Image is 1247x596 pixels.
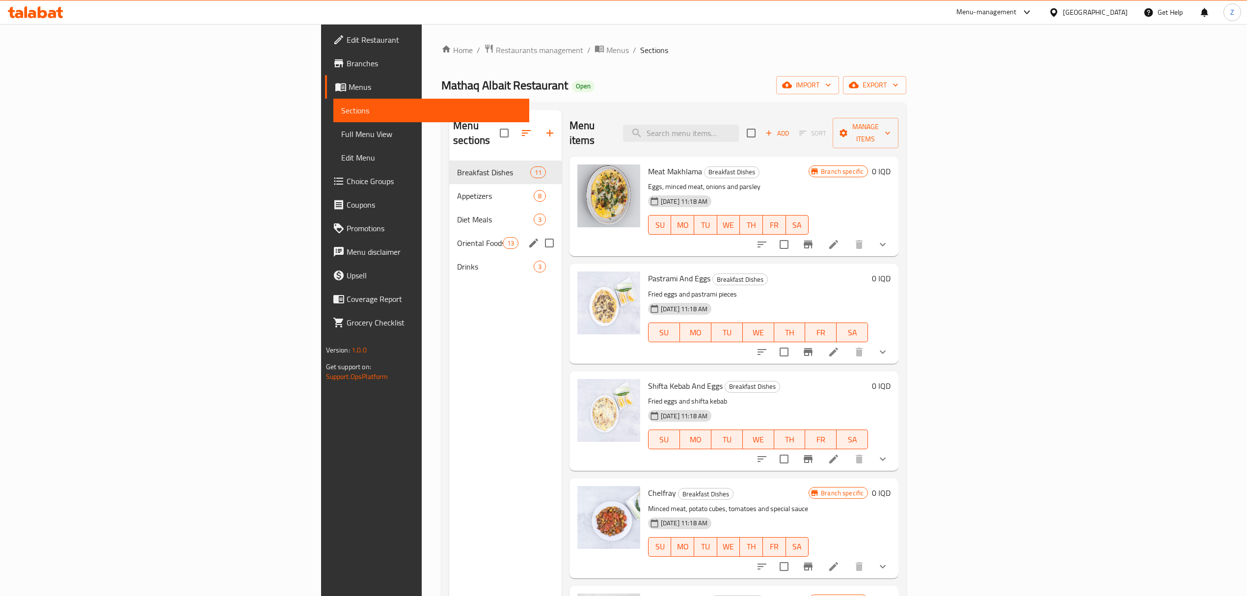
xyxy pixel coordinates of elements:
[828,561,840,572] a: Edit menu item
[572,81,595,92] div: Open
[648,395,868,407] p: Fried eggs and shifta kebab
[534,262,545,271] span: 3
[684,433,707,447] span: MO
[694,215,717,235] button: TU
[325,193,529,217] a: Coupons
[648,486,676,500] span: Chelfray
[774,234,794,255] span: Select to update
[347,34,521,46] span: Edit Restaurant
[648,215,672,235] button: SU
[333,99,529,122] a: Sections
[496,44,583,56] span: Restaurants management
[851,79,898,91] span: export
[494,123,515,143] span: Select all sections
[717,215,740,235] button: WE
[449,255,562,278] div: Drinks3
[778,433,802,447] span: TH
[503,237,518,249] div: items
[786,537,809,557] button: SA
[743,430,774,449] button: WE
[740,215,763,235] button: TH
[837,323,868,342] button: SA
[817,488,867,498] span: Branch specific
[606,44,629,56] span: Menus
[725,381,780,393] div: Breakfast Dishes
[872,271,891,285] h6: 0 IQD
[761,126,793,141] button: Add
[652,540,668,554] span: SU
[333,146,529,169] a: Edit Menu
[872,486,891,500] h6: 0 IQD
[740,537,763,557] button: TH
[833,118,898,148] button: Manage items
[534,190,546,202] div: items
[774,430,806,449] button: TH
[828,239,840,250] a: Edit menu item
[828,346,840,358] a: Edit menu item
[847,555,871,578] button: delete
[1063,7,1128,18] div: [GEOGRAPHIC_DATA]
[347,222,521,234] span: Promotions
[877,453,889,465] svg: Show Choices
[774,556,794,577] span: Select to update
[587,44,591,56] li: /
[449,231,562,255] div: Oriental Foods13edit
[569,118,611,148] h2: Menu items
[325,75,529,99] a: Menus
[449,184,562,208] div: Appetizers8
[847,340,871,364] button: delete
[817,167,867,176] span: Branch specific
[577,486,640,549] img: Chelfray
[721,540,736,554] span: WE
[325,169,529,193] a: Choice Groups
[441,44,906,56] nav: breadcrumb
[956,6,1017,18] div: Menu-management
[657,518,711,528] span: [DATE] 11:18 AM
[341,128,521,140] span: Full Menu View
[449,157,562,282] nav: Menu sections
[538,121,562,145] button: Add section
[767,540,782,554] span: FR
[648,181,809,193] p: Eggs, minced meat, onions and parsley
[717,537,740,557] button: WE
[872,379,891,393] h6: 0 IQD
[704,166,759,178] div: Breakfast Dishes
[761,126,793,141] span: Add item
[457,190,534,202] div: Appetizers
[871,555,895,578] button: show more
[747,325,770,340] span: WE
[790,218,805,232] span: SA
[715,433,739,447] span: TU
[457,237,503,249] div: Oriental Foods
[774,449,794,469] span: Select to update
[671,215,694,235] button: MO
[648,379,723,393] span: Shifta Kebab And Eggs
[457,214,534,225] div: Diet Meals
[744,540,759,554] span: TH
[577,379,640,442] img: Shifta Kebab And Eggs
[684,325,707,340] span: MO
[711,430,743,449] button: TU
[577,164,640,227] img: Meat Makhlama
[828,453,840,465] a: Edit menu item
[678,488,733,500] span: Breakfast Dishes
[325,240,529,264] a: Menu disclaimer
[640,44,668,56] span: Sections
[796,340,820,364] button: Branch-specific-item
[326,360,371,373] span: Get support on:
[325,28,529,52] a: Edit Restaurant
[657,197,711,206] span: [DATE] 11:18 AM
[457,166,530,178] span: Breakfast Dishes
[457,261,534,272] span: Drinks
[352,344,367,356] span: 1.0.0
[767,218,782,232] span: FR
[526,236,541,250] button: edit
[333,122,529,146] a: Full Menu View
[774,323,806,342] button: TH
[657,304,711,314] span: [DATE] 11:18 AM
[325,311,529,334] a: Grocery Checklist
[796,447,820,471] button: Branch-specific-item
[534,261,546,272] div: items
[347,317,521,328] span: Grocery Checklist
